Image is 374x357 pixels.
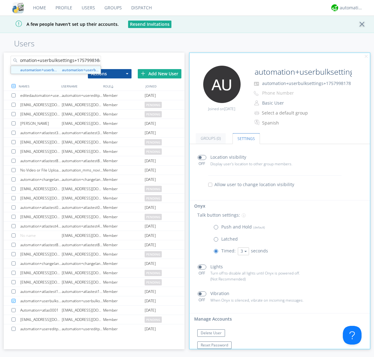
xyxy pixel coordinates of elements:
div: [EMAIL_ADDRESS][DOMAIN_NAME] [62,250,103,259]
div: automation+usereditprofile+1755800564 [62,91,103,100]
button: Reset Password [197,341,232,349]
div: automation+atlastest8057162066 [20,240,62,249]
div: Member [103,110,145,119]
div: automation+userbulksettings+1757998184 [20,296,62,305]
div: Select a default group [262,110,314,116]
div: [EMAIL_ADDRESS][DOMAIN_NAME] [62,100,103,109]
div: Member [103,156,145,165]
span: [DATE] [145,119,156,128]
img: cancel.svg [364,54,368,59]
div: Member [103,175,145,184]
p: Timed: [221,247,236,254]
strong: automation+userbulksettings+1757998184 [20,67,98,73]
div: Member [103,250,145,259]
a: [EMAIL_ADDRESS][DOMAIN_NAME][EMAIL_ADDRESS][DOMAIN_NAME]Memberpending [4,100,185,110]
button: Actions [88,69,132,78]
div: Member [103,91,145,100]
div: [EMAIL_ADDRESS][DOMAIN_NAME] [62,212,103,221]
span: [DATE] [145,156,156,166]
p: (Not Recommended) [210,276,314,282]
div: Member [103,259,145,268]
span: pending [145,111,162,117]
strong: automation+userbulksettings+1757998184 [62,67,140,73]
a: [EMAIL_ADDRESS][DOMAIN_NAME][EMAIL_ADDRESS][DOMAIN_NAME]Memberpending [4,268,185,278]
a: automation+changelanguage+1755819493automation+changelanguage+1755819493Member[DATE] [4,259,185,268]
div: Add New User [138,69,181,78]
div: Automation+atlas0001 [20,306,62,315]
a: No Video or File Upload for MMSautomation_mms_novideouploadMember[DATE] [4,166,185,175]
div: Member [103,166,145,175]
p: Vibration [210,290,229,297]
span: Joined on [208,106,235,111]
a: Settings [233,133,260,144]
span: [DATE] [145,296,156,306]
span: No name [20,233,36,238]
div: [EMAIL_ADDRESS][DOMAIN_NAME] [20,100,62,109]
span: pending [145,195,162,201]
button: Delete User [197,329,225,337]
span: [DATE] [145,91,156,100]
div: automation+atlastest4040392479 [20,222,62,231]
span: automation+userbulksettings+1757998178 [262,80,351,86]
div: [EMAIL_ADDRESS][DOMAIN_NAME] [20,194,62,203]
div: USERNAME [60,82,102,91]
div: automation+atlastest8057162066 [62,240,103,249]
div: automation_mms_novideoupload [62,166,103,175]
div: No Video or File Upload for MMS [20,166,62,175]
p: Talk button settings: [197,212,240,218]
a: [EMAIL_ADDRESS][DOMAIN_NAME][EMAIL_ADDRESS][DOMAIN_NAME]Memberpending [4,212,185,222]
a: automation+userbulksettings+1757998184automation+userbulksettings+1757998184Member[DATE] [4,296,185,306]
a: automation+atlastest4040392479automation+atlastest4040392479Member[DATE] [4,222,185,231]
div: [EMAIL_ADDRESS][DOMAIN_NAME] [62,278,103,287]
img: 373638.png [203,66,241,103]
a: [EMAIL_ADDRESS][DOMAIN_NAME][EMAIL_ADDRESS][DOMAIN_NAME]Memberpending [4,315,185,324]
div: Member [103,212,145,221]
span: [DATE] [145,222,156,231]
span: pending [145,148,162,155]
a: automation+usereditprofile+1757554037automation+usereditprofile+1757554037Member[DATE] [4,324,185,334]
div: OFF [195,297,209,303]
input: Search users [11,56,101,65]
div: JOINED [144,82,186,91]
img: d2d01cd9b4174d08988066c6d424eccd [331,4,338,11]
span: (default) [252,225,265,229]
a: [EMAIL_ADDRESS][DOMAIN_NAME][EMAIL_ADDRESS][DOMAIN_NAME]Memberpending [4,184,185,194]
div: Member [103,100,145,109]
div: automation+atlastest0040255496 [62,203,103,212]
div: automation+usereditprofile+1757554037 [20,324,62,333]
p: Location visibility [210,154,246,161]
div: Member [103,278,145,287]
span: [DATE] [145,231,156,240]
div: Member [103,287,145,296]
div: Member [103,324,145,333]
a: [PERSON_NAME][EMAIL_ADDRESS][DOMAIN_NAME]Member[DATE] [4,119,185,128]
div: automation+atlas [340,5,363,11]
div: Member [103,268,145,277]
span: pending [145,139,162,145]
img: icon-alert-users-thin-outline.svg [254,109,260,117]
div: Member [103,296,145,305]
span: pending [145,279,162,285]
div: [EMAIL_ADDRESS][DOMAIN_NAME] [62,138,103,147]
div: ROLE [102,82,144,91]
span: pending [145,317,162,323]
div: automation+changelanguage+1755800948 [62,175,103,184]
div: [EMAIL_ADDRESS][DOMAIN_NAME] [20,138,62,147]
span: seconds [251,248,268,254]
a: automation+atlastest8057162066automation+atlastest8057162066Member[DATE] [4,240,185,250]
a: automation+atlastest1192613702automation+atlastest1192613702Member[DATE] [4,287,185,296]
img: person-outline.svg [254,101,259,106]
div: automation+userbulksettings+1757998184 [62,296,103,305]
div: automation+changelanguage+1755819493 [62,259,103,268]
button: Resend Invitations [128,21,171,28]
div: automation+atlastest3474644860 [62,128,103,137]
a: automation+atlastest8661468437automation+atlastest8661468437Member[DATE] [4,156,185,166]
div: [EMAIL_ADDRESS][DOMAIN_NAME] [62,119,103,128]
div: Member [103,119,145,128]
div: Spanish [262,120,314,126]
span: [DATE] [224,106,235,111]
div: Member [103,240,145,249]
span: [DATE] [145,287,156,296]
div: [EMAIL_ADDRESS][DOMAIN_NAME] [62,268,103,277]
div: automation+atlastest0040255496 [20,203,62,212]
